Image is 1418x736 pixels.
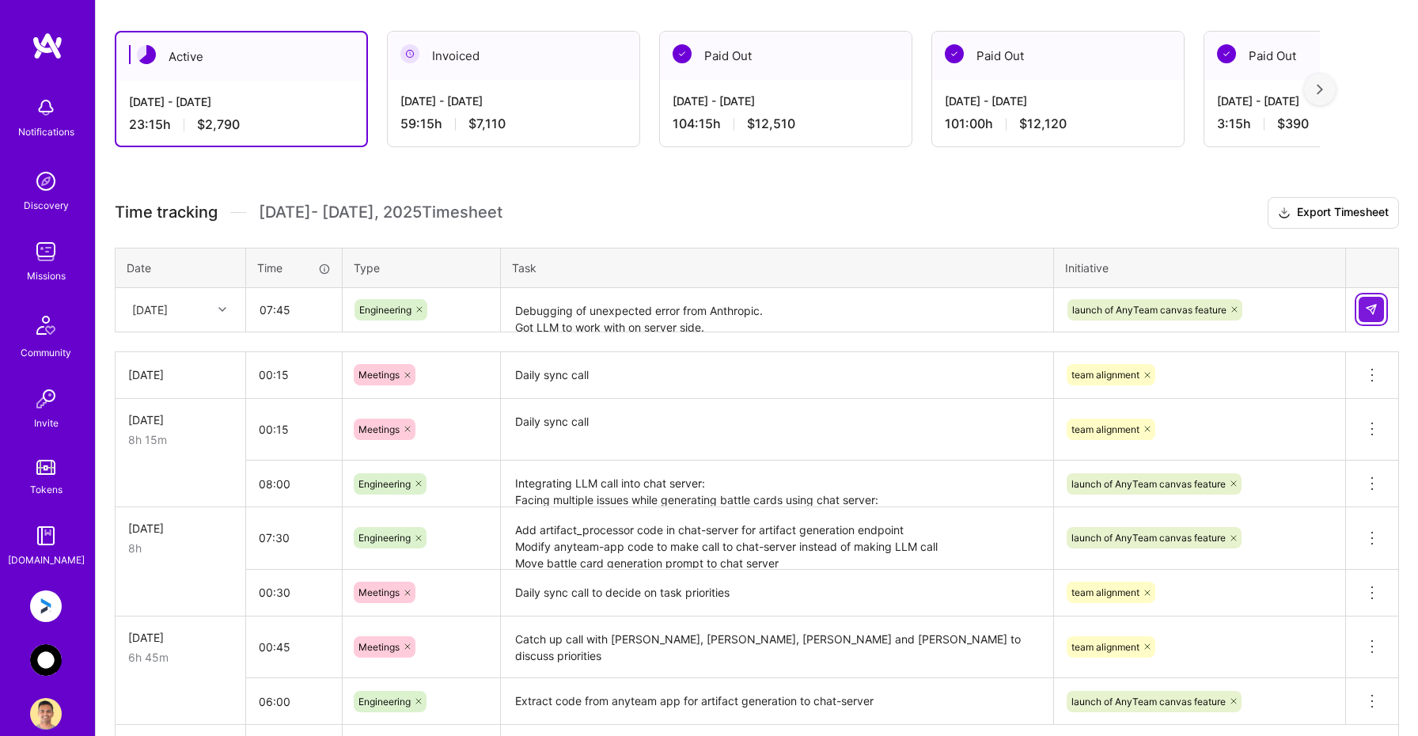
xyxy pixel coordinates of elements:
[34,415,59,431] div: Invite
[1071,369,1139,381] span: team alignment
[747,116,795,132] span: $12,510
[358,369,400,381] span: Meetings
[137,45,156,64] img: Active
[8,552,85,568] div: [DOMAIN_NAME]
[246,408,342,450] input: HH:MM
[218,305,226,313] i: icon Chevron
[1065,260,1334,276] div: Initiative
[30,165,62,197] img: discovery
[197,116,240,133] span: $2,790
[246,626,342,668] input: HH:MM
[502,509,1052,568] textarea: Add artifact_processor code in chat-server for artifact generation endpoint Modify anyteam-app co...
[246,463,342,505] input: HH:MM
[359,304,411,316] span: Engineering
[30,590,62,622] img: Anguleris: BIMsmart AI MVP
[502,618,1052,677] textarea: Catch up call with [PERSON_NAME], [PERSON_NAME], [PERSON_NAME] and [PERSON_NAME] to discuss prior...
[246,517,342,559] input: HH:MM
[358,586,400,598] span: Meetings
[1071,478,1226,490] span: launch of AnyTeam canvas feature
[945,93,1171,109] div: [DATE] - [DATE]
[115,203,218,222] span: Time tracking
[1071,532,1226,544] span: launch of AnyTeam canvas feature
[388,32,639,80] div: Invoiced
[132,302,168,318] div: [DATE]
[945,116,1171,132] div: 101:00 h
[501,248,1054,287] th: Task
[128,431,233,448] div: 8h 15m
[30,236,62,267] img: teamwork
[30,92,62,123] img: bell
[468,116,506,132] span: $7,110
[1019,116,1067,132] span: $12,120
[259,203,502,222] span: [DATE] - [DATE] , 2025 Timesheet
[116,32,366,81] div: Active
[128,366,233,383] div: [DATE]
[26,590,66,622] a: Anguleris: BIMsmart AI MVP
[502,400,1052,460] textarea: Daily sync call
[26,698,66,730] a: User Avatar
[27,306,65,344] img: Community
[1359,297,1386,322] div: null
[400,93,627,109] div: [DATE] - [DATE]
[257,260,331,276] div: Time
[27,267,66,284] div: Missions
[26,644,66,676] a: AnyTeam: Team for AI-Powered Sales Platform
[129,93,354,110] div: [DATE] - [DATE]
[400,44,419,63] img: Invoiced
[358,478,411,490] span: Engineering
[1365,303,1378,316] img: Submit
[21,344,71,361] div: Community
[358,423,400,435] span: Meetings
[1317,84,1323,95] img: right
[1217,44,1236,63] img: Paid Out
[502,290,1052,332] textarea: Debugging of unexpected error from Anthropic. Got LLM to work with on server side. Fixed timeout ...
[30,383,62,415] img: Invite
[30,481,63,498] div: Tokens
[246,571,342,613] input: HH:MM
[1071,586,1139,598] span: team alignment
[945,44,964,63] img: Paid Out
[1278,205,1291,222] i: icon Download
[358,641,400,653] span: Meetings
[400,116,627,132] div: 59:15 h
[246,681,342,723] input: HH:MM
[1277,116,1309,132] span: $390
[246,354,342,396] input: HH:MM
[502,680,1052,723] textarea: Extract code from anyteam app for artifact generation to chat-server
[30,644,62,676] img: AnyTeam: Team for AI-Powered Sales Platform
[502,354,1052,397] textarea: Daily sync call
[128,412,233,428] div: [DATE]
[502,571,1052,615] textarea: Daily sync call to decide on task priorities
[129,116,354,133] div: 23:15 h
[358,696,411,708] span: Engineering
[1268,197,1399,229] button: Export Timesheet
[128,520,233,537] div: [DATE]
[116,248,246,287] th: Date
[673,116,899,132] div: 104:15 h
[30,520,62,552] img: guide book
[128,649,233,666] div: 6h 45m
[32,32,63,60] img: logo
[1071,423,1139,435] span: team alignment
[18,123,74,140] div: Notifications
[1071,641,1139,653] span: team alignment
[502,462,1052,506] textarea: Integrating LLM call into chat server: Facing multiple issues while generating battle cards using...
[30,698,62,730] img: User Avatar
[128,540,233,556] div: 8h
[128,629,233,646] div: [DATE]
[247,289,341,331] input: HH:MM
[673,44,692,63] img: Paid Out
[343,248,501,287] th: Type
[1071,696,1226,708] span: launch of AnyTeam canvas feature
[358,532,411,544] span: Engineering
[660,32,912,80] div: Paid Out
[36,460,55,475] img: tokens
[673,93,899,109] div: [DATE] - [DATE]
[932,32,1184,80] div: Paid Out
[1072,304,1227,316] span: launch of AnyTeam canvas feature
[24,197,69,214] div: Discovery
